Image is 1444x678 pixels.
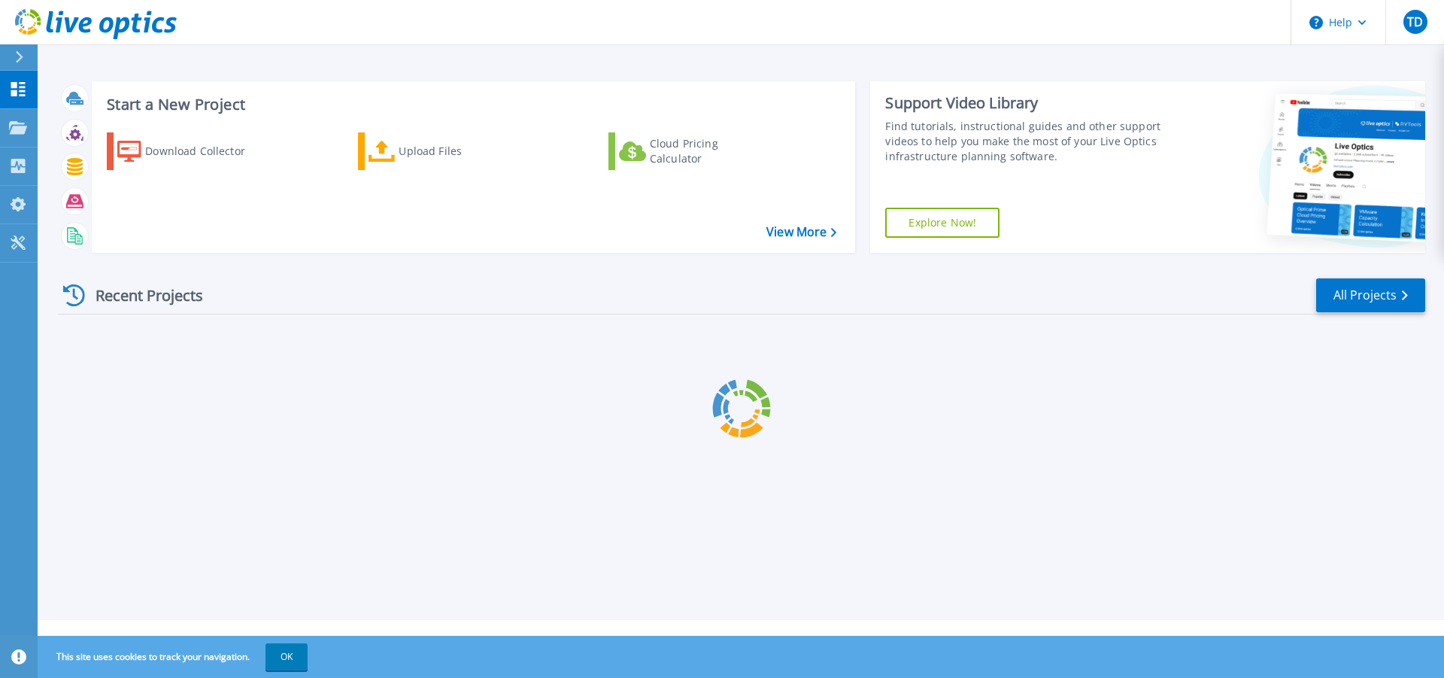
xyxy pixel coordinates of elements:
div: Download Collector [145,136,265,166]
div: Cloud Pricing Calculator [650,136,770,166]
div: Upload Files [399,136,519,166]
div: Find tutorials, instructional guides and other support videos to help you make the most of your L... [885,119,1168,164]
span: This site uses cookies to track your navigation. [41,643,308,670]
a: Upload Files [358,132,526,170]
a: All Projects [1316,278,1425,312]
div: Recent Projects [58,277,223,314]
a: Explore Now! [885,208,1000,238]
h3: Start a New Project [107,96,836,113]
button: OK [265,643,308,670]
a: View More [766,225,836,239]
div: Support Video Library [885,93,1168,113]
span: TD [1407,16,1423,28]
a: Download Collector [107,132,275,170]
a: Cloud Pricing Calculator [608,132,776,170]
